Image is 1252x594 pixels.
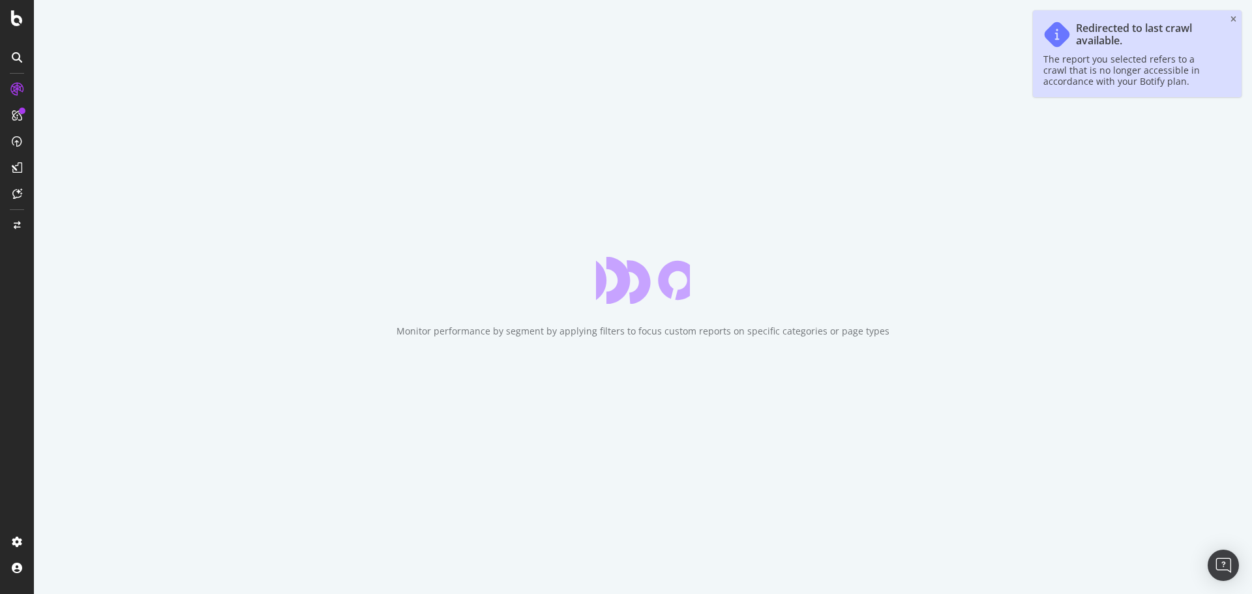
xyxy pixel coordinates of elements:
div: Open Intercom Messenger [1208,550,1239,581]
div: close toast [1230,16,1236,23]
div: Redirected to last crawl available. [1076,22,1218,47]
div: animation [596,257,690,304]
div: The report you selected refers to a crawl that is no longer accessible in accordance with your Bo... [1043,53,1218,87]
div: Monitor performance by segment by applying filters to focus custom reports on specific categories... [396,325,889,338]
